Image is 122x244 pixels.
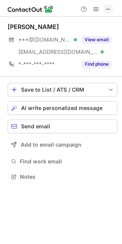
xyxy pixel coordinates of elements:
button: Reveal Button [81,36,112,44]
img: ContactOut v5.3.10 [8,5,54,14]
span: Notes [20,173,114,180]
button: Notes [8,171,117,182]
button: AI write personalized message [8,101,117,115]
span: AI write personalized message [21,105,102,111]
span: [EMAIL_ADDRESS][DOMAIN_NAME] [18,48,98,55]
button: Send email [8,120,117,133]
div: [PERSON_NAME] [8,23,59,31]
button: Add to email campaign [8,138,117,152]
button: save-profile-one-click [8,83,117,97]
button: Find work email [8,156,117,167]
div: Save to List / ATS / CRM [21,87,104,93]
span: Find work email [20,158,114,165]
button: Reveal Button [81,60,112,68]
span: ***@[DOMAIN_NAME] [18,36,71,43]
span: Add to email campaign [21,142,81,148]
span: Send email [21,123,50,129]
